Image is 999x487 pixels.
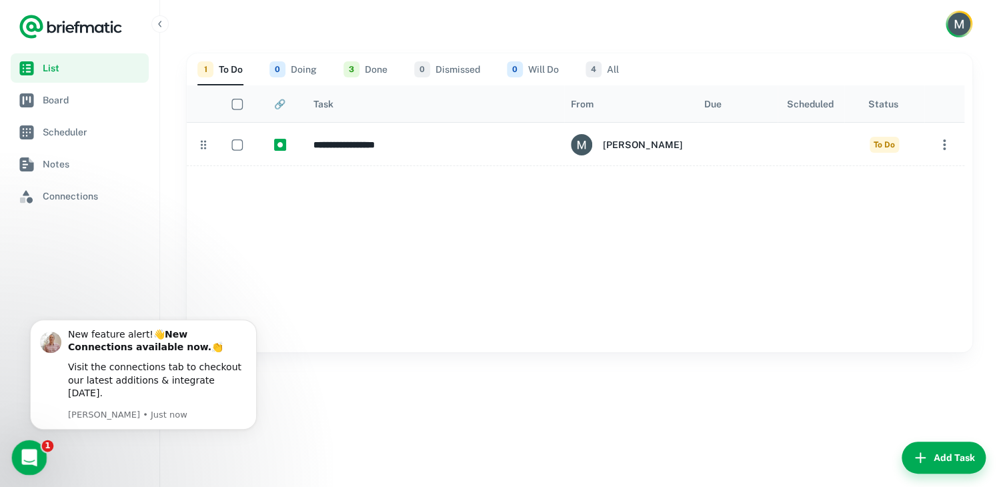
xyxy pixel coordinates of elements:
[948,13,970,35] img: Mazen Khan
[269,61,285,77] span: 0
[586,61,602,77] span: 4
[43,61,143,75] span: List
[197,61,213,77] span: 1
[507,53,559,85] button: Will Do
[12,440,47,476] iframe: Intercom live chat
[704,99,722,109] div: Due
[571,134,683,155] div: Mazen Khan
[586,53,619,85] button: All
[19,13,123,40] a: Logo
[10,316,277,480] iframe: Intercom notifications message
[902,442,986,474] button: Add Task
[868,99,898,109] div: Status
[43,157,143,171] span: Notes
[11,181,149,211] a: Connections
[571,99,594,109] div: From
[507,61,523,77] span: 0
[11,149,149,179] a: Notes
[603,137,683,152] h6: [PERSON_NAME]
[11,85,149,115] a: Board
[343,61,359,77] span: 3
[274,139,286,151] img: https://app.briefmatic.com/assets/integrations/manual.png
[787,99,834,109] div: Scheduled
[343,53,387,85] button: Done
[313,99,333,109] div: Task
[43,189,143,203] span: Connections
[11,117,149,147] a: Scheduler
[269,53,317,85] button: Doing
[11,53,149,83] a: List
[42,440,54,452] span: 1
[43,125,143,139] span: Scheduler
[414,61,430,77] span: 0
[571,134,592,155] img: ACg8ocJq-fnQJxBS90CCYoiuU3xwYNWURkkGDlsOibDX0sDa29IV7Q=s96-c
[274,99,285,109] div: 🔗
[414,53,480,85] button: Dismissed
[43,93,143,107] span: Board
[946,11,972,37] button: Account button
[870,137,899,153] span: To Do
[197,53,243,85] button: To Do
